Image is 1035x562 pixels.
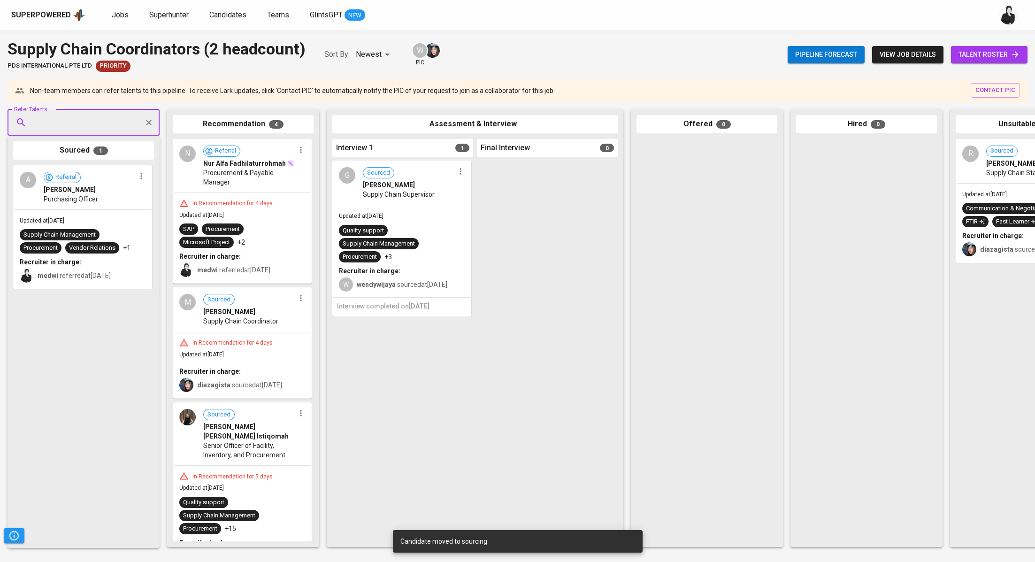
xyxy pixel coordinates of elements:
[343,239,415,248] div: Supply Chain Management
[142,116,155,129] button: Clear
[795,49,857,61] span: Pipeline forecast
[636,115,777,133] div: Offered
[225,524,236,533] p: +15
[310,9,365,21] a: GlintsGPT NEW
[179,294,196,310] div: M
[179,212,224,218] span: Updated at [DATE]
[204,410,234,419] span: Sourced
[179,253,241,260] b: Recruiter in charge:
[975,85,1015,96] span: contact pic
[788,46,865,63] button: Pipeline forecast
[44,194,98,204] span: Purchasing Officer
[356,49,382,60] p: Newest
[203,422,295,441] span: [PERSON_NAME] [PERSON_NAME] Istiqomah
[4,528,24,543] button: Pipeline Triggers
[425,43,440,58] img: diazagista@glints.com
[966,217,985,226] div: FTIR
[197,266,218,274] b: medwi
[962,146,979,162] div: R
[8,62,92,70] span: PDS International Pte Ltd
[455,144,469,152] span: 1
[189,339,276,347] div: In Recommendation for 4 days
[23,231,96,239] div: Supply Chain Management
[183,498,224,507] div: Quality support
[339,167,355,184] div: G
[203,159,286,168] span: Nur Alfa Fadhilaturrohmah
[345,11,365,20] span: NEW
[384,252,392,262] p: +3
[69,244,115,253] div: Vendor Relations
[209,10,246,19] span: Candidates
[179,146,196,162] div: N
[179,409,196,425] img: 30f3b88ebd724e5085958da1d24e3444.jpg
[962,232,1024,239] b: Recruiter in charge:
[337,301,467,312] h6: Interview completed on
[30,86,555,95] p: Non-team members can refer talents to this pipeline. To receive Lark updates, click 'Contact PIC'...
[332,115,618,133] div: Assessment & Interview
[871,120,885,129] span: 0
[363,190,435,199] span: Supply Chain Supervisor
[962,191,1007,198] span: Updated at [DATE]
[11,8,85,22] a: Superpoweredapp logo
[339,267,400,275] b: Recruiter in charge:
[357,281,447,288] span: sourced at [DATE]
[44,185,96,194] span: [PERSON_NAME]
[412,42,428,67] div: pic
[343,226,384,235] div: Quality support
[339,213,383,219] span: Updated at [DATE]
[206,225,240,234] div: Procurement
[363,180,415,190] span: [PERSON_NAME]
[600,144,614,152] span: 0
[872,46,943,63] button: view job details
[971,83,1020,98] button: contact pic
[796,115,937,133] div: Hired
[149,10,189,19] span: Superhunter
[980,246,1013,253] b: diazagista
[123,243,130,253] p: +1
[203,168,295,187] span: Procurement & Payable Manager
[203,316,278,326] span: Supply Chain Coordinator
[481,143,530,154] span: Final Interview
[716,120,731,129] span: 0
[409,302,429,310] span: [DATE]
[23,244,58,253] div: Procurement
[20,217,64,224] span: Updated at [DATE]
[203,307,255,316] span: [PERSON_NAME]
[179,539,241,547] b: Recruiter in charge:
[52,173,80,182] span: Referral
[96,62,130,70] span: Priority
[8,38,306,61] div: Supply Chain Coordinators (2 headcount)
[179,368,241,375] b: Recruiter in charge:
[13,141,154,160] div: Sourced
[20,172,36,188] div: A
[324,49,348,60] p: Sort By
[363,169,394,177] span: Sourced
[179,263,193,277] img: medwi@glints.com
[951,46,1027,63] a: talent roster
[112,10,129,19] span: Jobs
[38,272,111,279] span: referred at [DATE]
[20,258,81,266] b: Recruiter in charge:
[310,10,343,19] span: GlintsGPT
[412,42,428,59] div: W
[38,272,58,279] b: medwi
[343,253,377,262] div: Procurement
[73,8,85,22] img: app logo
[179,485,224,491] span: Updated at [DATE]
[203,441,295,460] span: Senior Officer of Facility, Inventory, and Procurement
[357,281,396,288] b: wendywijaya
[173,115,314,133] div: Recommendation
[339,277,353,292] div: W
[238,238,245,247] p: +2
[267,10,289,19] span: Teams
[183,225,194,234] div: SAP
[209,9,248,21] a: Candidates
[400,537,635,546] div: Candidate moved to sourcing
[183,511,255,520] div: Supply Chain Management
[179,351,224,358] span: Updated at [DATE]
[356,46,393,63] div: Newest
[269,120,284,129] span: 4
[20,269,34,283] img: medwi@glints.com
[197,381,230,389] b: diazagista
[149,9,191,21] a: Superhunter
